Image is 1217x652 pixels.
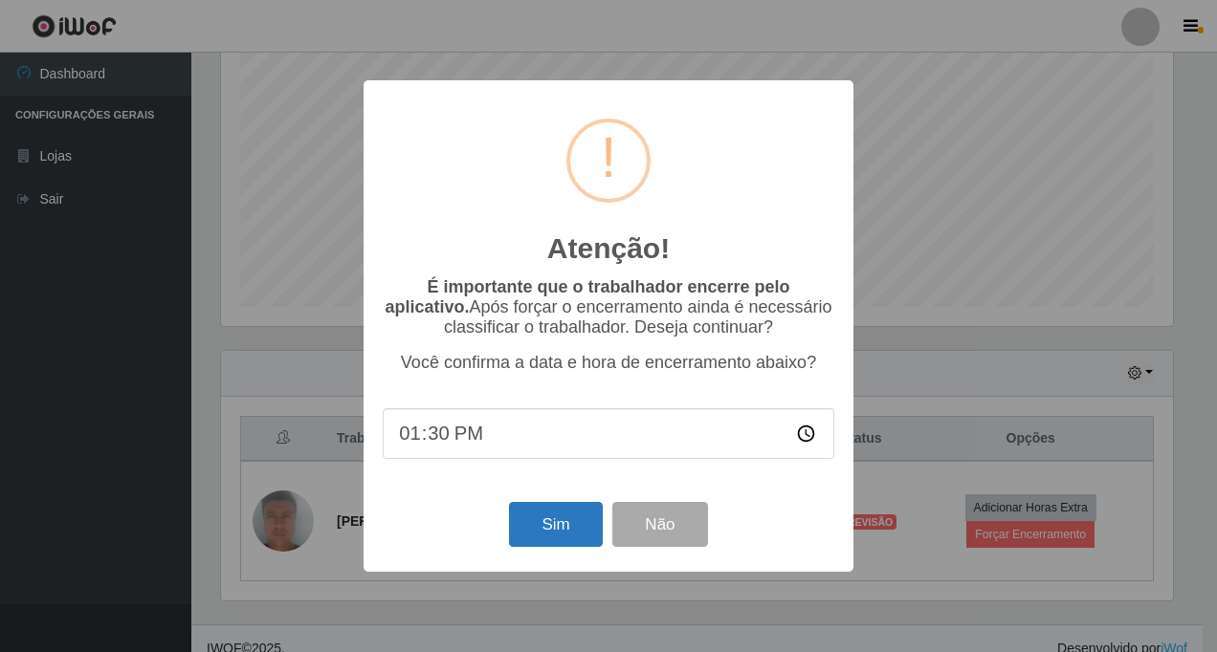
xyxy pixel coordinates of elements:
p: Você confirma a data e hora de encerramento abaixo? [383,353,834,373]
h2: Atenção! [547,231,670,266]
b: É importante que o trabalhador encerre pelo aplicativo. [385,277,789,316]
p: Após forçar o encerramento ainda é necessário classificar o trabalhador. Deseja continuar? [383,277,834,337]
button: Não [612,502,707,547]
button: Sim [509,502,602,547]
